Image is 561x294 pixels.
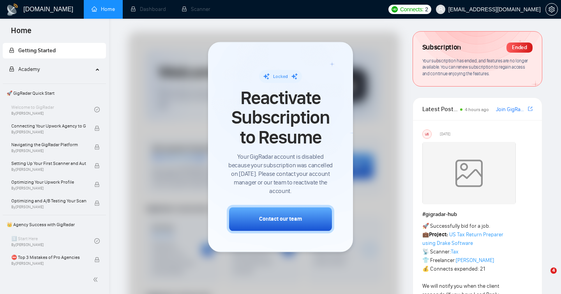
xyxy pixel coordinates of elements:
span: Subscription [422,41,461,54]
span: double-left [93,276,101,283]
a: Join GigRadar Slack Community [496,105,526,114]
span: By [PERSON_NAME] [11,149,86,153]
a: Tax [451,248,459,255]
span: Locked [273,74,288,79]
span: lock [94,126,100,131]
button: setting [545,3,558,16]
span: lock [94,200,100,206]
div: Contact our team [259,215,302,223]
span: 👑 Agency Success with GigRadar [4,217,105,232]
span: By [PERSON_NAME] [11,167,86,172]
span: check-circle [94,107,100,112]
span: export [528,106,533,112]
strong: Project: [429,231,448,238]
span: lock [94,144,100,150]
div: US [423,130,431,138]
span: 2 [425,5,428,14]
span: ⛔ Top 3 Mistakes of Pro Agencies [11,253,86,261]
span: [DATE] [440,131,450,138]
span: Connecting Your Upwork Agency to GigRadar [11,122,86,130]
span: By [PERSON_NAME] [11,186,86,191]
div: Ended [506,43,533,53]
span: lock [9,48,14,53]
a: homeHome [92,6,115,12]
span: Reactivate Subscription to Resume [227,88,334,147]
span: lock [94,182,100,187]
span: Connects: [400,5,423,14]
span: 4 hours ago [465,107,489,112]
a: [PERSON_NAME] [456,257,494,264]
img: weqQh+iSagEgQAAAABJRU5ErkJggg== [422,142,516,204]
span: lock [9,66,14,72]
span: lock [94,257,100,262]
span: 🚀 GigRadar Quick Start [4,85,105,101]
span: Home [5,25,38,41]
li: Getting Started [3,43,106,58]
button: Contact our team [227,205,334,234]
span: By [PERSON_NAME] [11,261,86,266]
span: 4 [550,267,557,274]
iframe: Intercom live chat [535,267,553,286]
span: Academy [18,66,40,73]
img: upwork-logo.png [392,6,398,12]
span: By [PERSON_NAME] [11,130,86,135]
span: Your subscription has ended, and features are no longer available. You can renew subscription to ... [422,58,528,76]
span: By [PERSON_NAME] [11,205,86,209]
img: logo [6,4,19,16]
a: US Tax Return Preparer using Drake Software [422,231,503,246]
span: setting [546,6,557,12]
span: Optimizing and A/B Testing Your Scanner for Better Results [11,197,86,205]
span: Your GigRadar account is disabled because your subscription was cancelled on [DATE]. Please conta... [227,153,334,196]
h1: # gigradar-hub [422,210,533,219]
span: user [438,7,443,12]
span: Latest Posts from the GigRadar Community [422,104,458,114]
a: setting [545,6,558,12]
span: Navigating the GigRadar Platform [11,141,86,149]
a: export [528,105,533,113]
span: Getting Started [18,47,56,54]
span: Optimizing Your Upwork Profile [11,178,86,186]
span: Academy [9,66,40,73]
span: check-circle [94,238,100,244]
span: Setting Up Your First Scanner and Auto-Bidder [11,159,86,167]
span: lock [94,163,100,168]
